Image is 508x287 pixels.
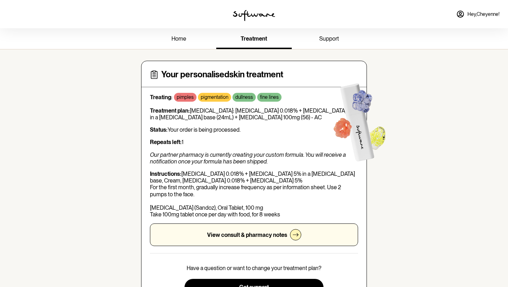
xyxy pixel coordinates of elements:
[235,94,253,100] p: dullness
[207,232,287,238] p: View consult & pharmacy notes
[150,126,168,133] strong: Status:
[452,6,504,23] a: Hey,Cheyenne!
[260,94,279,100] p: fine lines
[319,70,398,171] img: Software treatment bottle
[150,171,181,177] strong: Instructions:
[467,11,500,17] span: Hey, Cheyenne !
[187,265,321,271] p: Have a question or want to change your treatment plan?
[150,151,358,165] p: Our partner pharmacy is currently creating your custom formula. You will receive a notification o...
[319,35,339,42] span: support
[150,139,182,145] strong: Repeats left:
[150,107,358,121] p: [MEDICAL_DATA]: [MEDICAL_DATA] 0.018% + [MEDICAL_DATA] 5% in a [MEDICAL_DATA] base (24mL) + [MEDI...
[150,94,173,101] strong: Treating:
[216,30,291,49] a: treatment
[292,30,367,49] a: support
[150,107,190,114] strong: Treatment plan:
[233,10,275,21] img: software logo
[161,70,283,80] h4: Your personalised skin treatment
[241,35,267,42] span: treatment
[150,126,358,133] p: Your order is being processed.
[171,35,186,42] span: home
[177,94,194,100] p: pimples
[150,171,358,218] p: [MEDICAL_DATA] 0.018% + [MEDICAL_DATA] 5% in a [MEDICAL_DATA] base, Cream, [MEDICAL_DATA] 0.018% ...
[141,30,216,49] a: home
[150,139,358,145] p: 1
[201,94,228,100] p: pigmentation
